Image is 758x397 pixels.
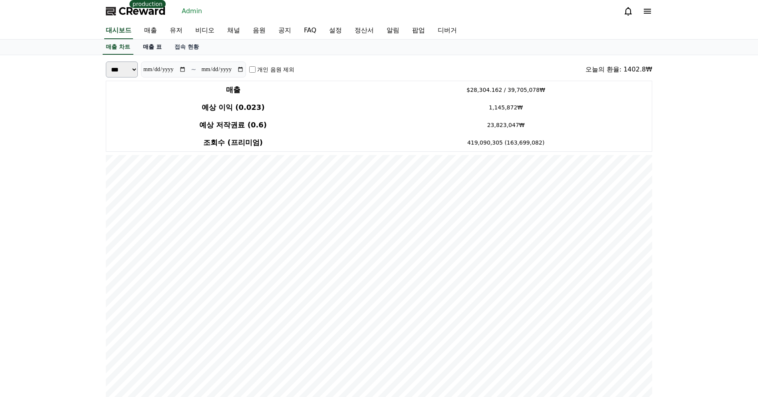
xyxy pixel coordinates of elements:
[106,5,166,18] a: CReward
[246,22,272,39] a: 음원
[138,22,163,39] a: 매출
[323,22,348,39] a: 설정
[109,102,357,113] h4: 예상 이익 (0.023)
[585,65,652,74] div: 오늘의 환율: 1402.8₩
[119,5,166,18] span: CReward
[109,119,357,131] h4: 예상 저작권료 (0.6)
[406,22,431,39] a: 팝업
[380,22,406,39] a: 알림
[189,22,221,39] a: 비디오
[20,265,34,272] span: Home
[163,22,189,39] a: 유저
[221,22,246,39] a: 채널
[348,22,380,39] a: 정산서
[103,253,153,273] a: Settings
[191,65,196,74] p: ~
[360,81,652,99] td: $28,304.162 / 39,705,078₩
[137,40,168,55] a: 매출 표
[360,99,652,116] td: 1,145,872₩
[104,22,133,39] a: 대시보드
[360,134,652,152] td: 419,090,305 (163,699,082)
[360,116,652,134] td: 23,823,047₩
[103,40,133,55] a: 매출 차트
[431,22,463,39] a: 디버거
[168,40,205,55] a: 접속 현황
[2,253,53,273] a: Home
[272,22,298,39] a: 공지
[109,84,357,95] h4: 매출
[109,137,357,148] h4: 조회수 (프리미엄)
[118,265,138,272] span: Settings
[66,266,90,272] span: Messages
[298,22,323,39] a: FAQ
[53,253,103,273] a: Messages
[179,5,205,18] a: Admin
[257,66,294,73] label: 개인 음원 제외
